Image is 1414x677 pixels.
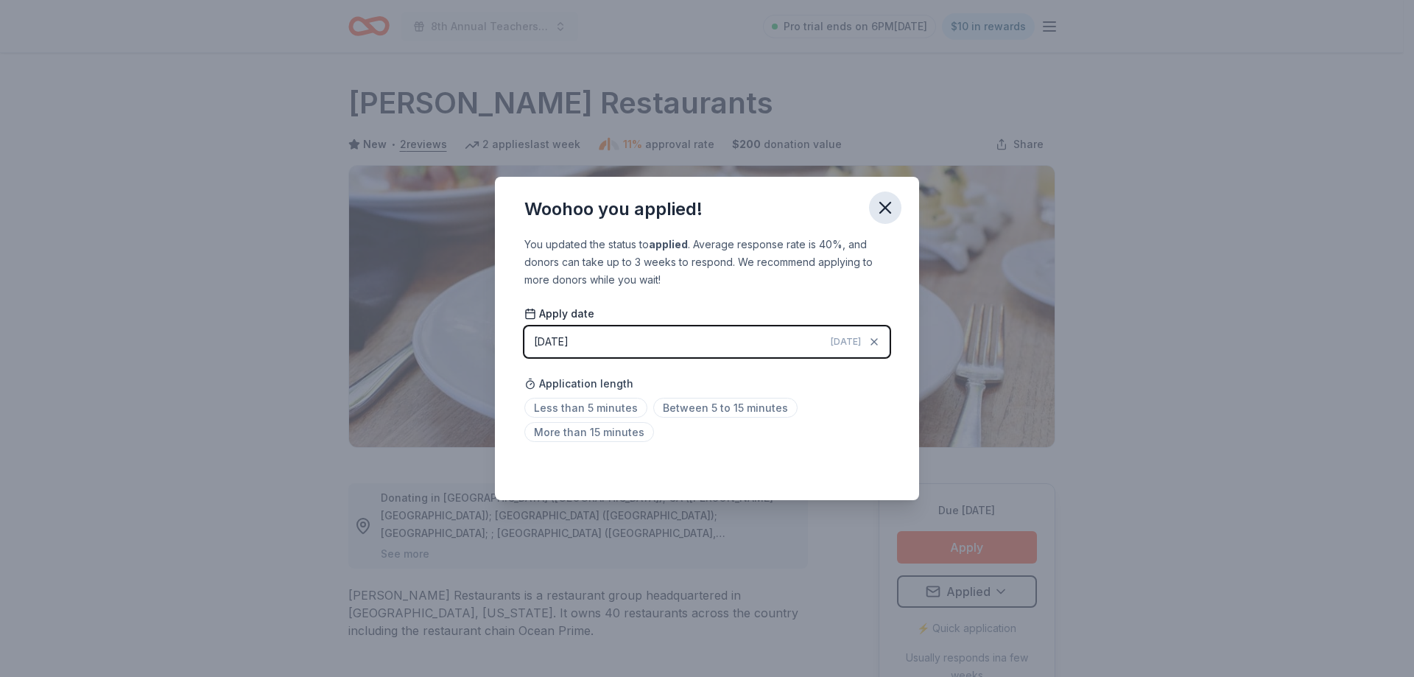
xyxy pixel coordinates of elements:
[534,333,569,351] div: [DATE]
[524,306,594,321] span: Apply date
[653,398,798,418] span: Between 5 to 15 minutes
[831,336,861,348] span: [DATE]
[524,326,890,357] button: [DATE][DATE]
[524,236,890,289] div: You updated the status to . Average response rate is 40%, and donors can take up to 3 weeks to re...
[524,197,703,221] div: Woohoo you applied!
[524,375,633,393] span: Application length
[524,398,647,418] span: Less than 5 minutes
[649,238,688,250] b: applied
[524,422,654,442] span: More than 15 minutes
